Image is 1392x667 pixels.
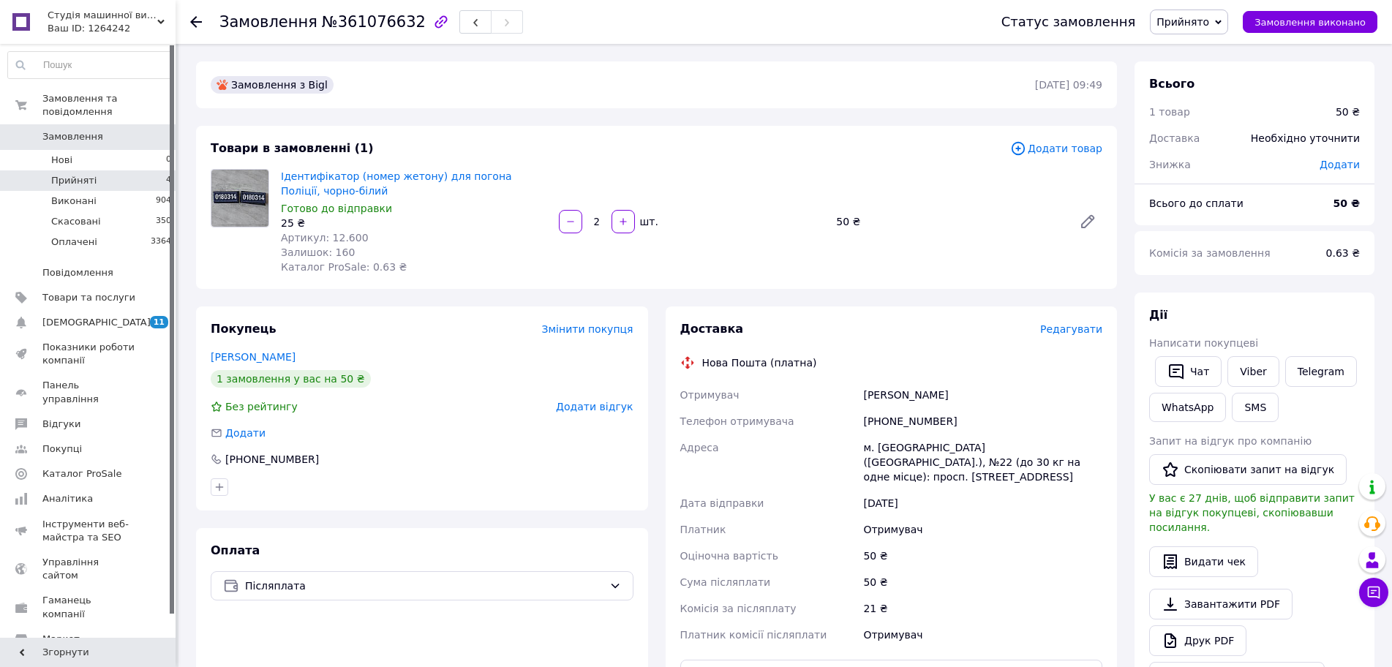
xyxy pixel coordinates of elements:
a: WhatsApp [1149,393,1226,422]
div: 50 ₴ [830,211,1067,232]
span: Отримувач [680,389,740,401]
span: Прийняті [51,174,97,187]
div: Отримувач [860,622,1105,648]
span: Каталог ProSale [42,467,121,481]
span: Всього [1149,77,1195,91]
img: Ідентифікатор (номер жетону) для погона Поліції, чорно-білий [211,170,268,227]
div: 50 ₴ [860,543,1105,569]
div: Статус замовлення [1001,15,1136,29]
span: Каталог ProSale: 0.63 ₴ [281,261,407,273]
span: Додати товар [1010,140,1102,157]
a: Telegram [1285,356,1357,387]
span: У вас є 27 днів, щоб відправити запит на відгук покупцеві, скопіювавши посилання. [1149,492,1355,533]
span: Редагувати [1040,323,1102,335]
span: Платник комісії післяплати [680,629,827,641]
time: [DATE] 09:49 [1035,79,1102,91]
span: Товари в замовленні (1) [211,141,374,155]
span: Доставка [680,322,744,336]
div: [DATE] [860,490,1105,516]
span: Замовлення [42,130,103,143]
span: Аналітика [42,492,93,505]
span: 1 товар [1149,106,1190,118]
span: Запит на відгук про компанію [1149,435,1312,447]
span: Прийнято [1156,16,1209,28]
span: Показники роботи компанії [42,341,135,367]
span: [DEMOGRAPHIC_DATA] [42,316,151,329]
div: [PHONE_NUMBER] [224,452,320,467]
a: Завантажити PDF [1149,589,1293,619]
div: Ваш ID: 1264242 [48,22,176,35]
span: Адреса [680,442,719,453]
span: Нові [51,154,72,167]
span: Замовлення [219,13,317,31]
a: [PERSON_NAME] [211,351,296,363]
div: 50 ₴ [1336,105,1360,119]
span: Панель управління [42,379,135,405]
span: Маркет [42,633,80,646]
span: Готово до відправки [281,203,392,214]
span: Виконані [51,195,97,208]
span: Оплачені [51,235,97,249]
a: Друк PDF [1149,625,1246,656]
span: Оплата [211,543,260,557]
span: Артикул: 12.600 [281,232,369,244]
span: 350 [156,215,171,228]
button: Видати чек [1149,546,1258,577]
span: Повідомлення [42,266,113,279]
button: Скопіювати запит на відгук [1149,454,1347,485]
span: 0 [166,154,171,167]
span: Товари та послуги [42,291,135,304]
span: Всього до сплати [1149,197,1244,209]
span: Додати [225,427,266,439]
span: Змінити покупця [542,323,633,335]
div: 21 ₴ [860,595,1105,622]
span: Доставка [1149,132,1200,144]
button: SMS [1232,393,1279,422]
b: 50 ₴ [1333,197,1360,209]
span: Покупці [42,442,82,456]
span: 11 [150,316,168,328]
span: Управління сайтом [42,556,135,582]
span: 0.63 ₴ [1326,247,1360,259]
span: Дії [1149,308,1167,322]
div: шт. [636,214,660,229]
span: Сума післяплати [680,576,771,588]
span: Написати покупцеві [1149,337,1258,349]
span: Дата відправки [680,497,764,509]
span: Відгуки [42,418,80,431]
input: Пошук [8,52,172,78]
div: Отримувач [860,516,1105,543]
span: Без рейтингу [225,401,298,412]
div: м. [GEOGRAPHIC_DATA] ([GEOGRAPHIC_DATA].), №22 (до 30 кг на одне місце): просп. [STREET_ADDRESS] [860,434,1105,490]
span: Оціночна вартість [680,550,778,562]
span: Замовлення та повідомлення [42,92,176,118]
div: Необхідно уточнити [1242,122,1369,154]
div: Повернутися назад [190,15,202,29]
span: Гаманець компанії [42,594,135,620]
div: 25 ₴ [281,216,547,230]
button: Чат [1155,356,1222,387]
span: Скасовані [51,215,101,228]
span: Платник [680,524,726,535]
span: Комісія за післяплату [680,603,797,614]
a: Редагувати [1073,207,1102,236]
span: Післяплата [245,578,603,594]
span: Телефон отримувача [680,415,794,427]
button: Чат з покупцем [1359,578,1388,607]
button: Замовлення виконано [1243,11,1377,33]
span: Залишок: 160 [281,246,355,258]
span: 904 [156,195,171,208]
div: Нова Пошта (платна) [699,355,821,370]
div: 50 ₴ [860,569,1105,595]
span: Комісія за замовлення [1149,247,1271,259]
span: 3364 [151,235,171,249]
span: Додати відгук [556,401,633,412]
div: [PERSON_NAME] [860,382,1105,408]
span: Додати [1320,159,1360,170]
span: Покупець [211,322,276,336]
span: Студія машинної вишивки "ВІЛЬНІ" [48,9,157,22]
span: №361076632 [322,13,426,31]
span: Знижка [1149,159,1191,170]
div: 1 замовлення у вас на 50 ₴ [211,370,371,388]
div: Замовлення з Bigl [211,76,334,94]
